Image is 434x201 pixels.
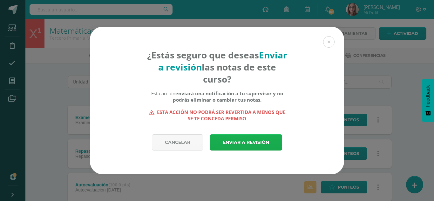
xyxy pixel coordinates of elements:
[210,134,282,151] a: Enviar a revisión
[147,49,288,85] h4: ¿Estás seguro que deseas las notas de este curso?
[425,85,431,107] span: Feedback
[422,79,434,122] button: Feedback - Mostrar encuesta
[173,90,283,103] b: enviará una notificación a tu supervisor y no podrás eliminar o cambiar tus notas.
[158,49,287,73] strong: Enviar a revisión
[147,109,288,122] strong: Esta acción no podrá ser revertida a menos que se te conceda permiso
[152,134,203,151] a: Cancelar
[147,90,288,103] div: Esta acción
[323,36,335,48] button: Close (Esc)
